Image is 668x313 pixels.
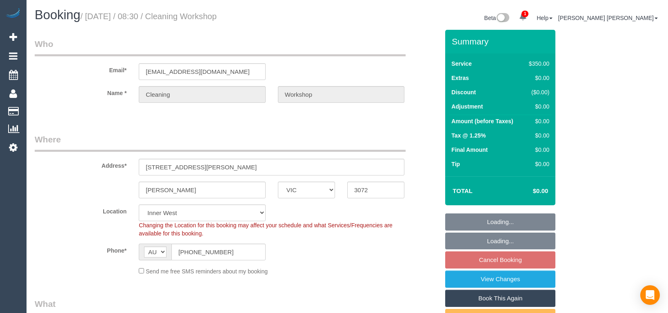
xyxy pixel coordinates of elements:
[526,102,549,111] div: $0.00
[35,8,80,22] span: Booking
[451,131,486,140] label: Tax @ 1.25%
[29,244,133,255] label: Phone*
[146,268,268,275] span: Send me free SMS reminders about my booking
[278,86,404,103] input: Last Name*
[29,159,133,170] label: Address*
[451,60,472,68] label: Service
[526,146,549,154] div: $0.00
[496,13,509,24] img: New interface
[522,11,528,17] span: 1
[35,133,406,152] legend: Where
[451,117,513,125] label: Amount (before Taxes)
[640,285,660,305] div: Open Intercom Messenger
[451,160,460,168] label: Tip
[445,290,555,307] a: Book This Again
[451,102,483,111] label: Adjustment
[139,222,393,237] span: Changing the Location for this booking may affect your schedule and what Services/Frequencies are...
[526,88,549,96] div: ($0.00)
[171,244,265,260] input: Phone*
[451,88,476,96] label: Discount
[5,8,21,20] img: Automaid Logo
[515,8,531,26] a: 1
[508,188,548,195] h4: $0.00
[451,146,488,154] label: Final Amount
[451,74,469,82] label: Extras
[347,182,404,198] input: Post Code*
[139,63,265,80] input: Email*
[80,12,217,21] small: / [DATE] / 08:30 / Cleaning Workshop
[139,86,265,103] input: First Name*
[537,15,553,21] a: Help
[29,86,133,97] label: Name *
[484,15,510,21] a: Beta
[139,182,265,198] input: Suburb*
[35,38,406,56] legend: Who
[29,63,133,74] label: Email*
[526,160,549,168] div: $0.00
[526,60,549,68] div: $350.00
[526,131,549,140] div: $0.00
[29,204,133,215] label: Location
[526,117,549,125] div: $0.00
[526,74,549,82] div: $0.00
[452,37,551,46] h3: Summary
[453,187,473,194] strong: Total
[558,15,658,21] a: [PERSON_NAME] [PERSON_NAME]
[445,271,555,288] a: View Changes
